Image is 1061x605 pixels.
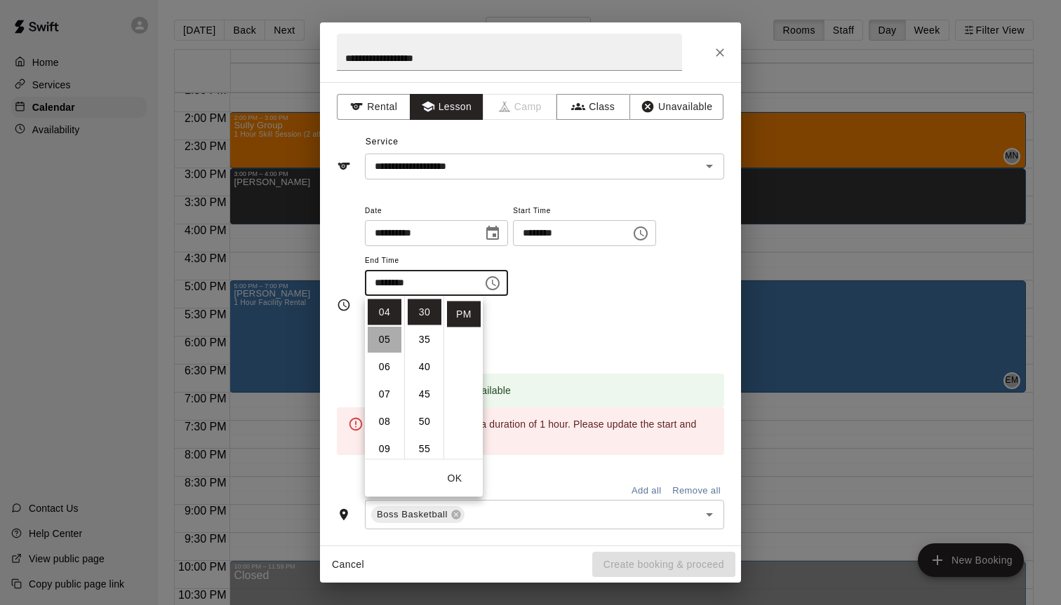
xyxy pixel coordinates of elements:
li: 55 minutes [408,436,441,462]
span: Notes [366,541,724,563]
li: 35 minutes [408,327,441,353]
button: Choose time, selected time is 4:00 PM [627,219,655,247]
li: 5 hours [368,327,401,353]
button: Cancel [326,552,371,578]
span: Camps can only be created in the Services page [483,94,557,120]
div: Boss Basketball [371,506,465,523]
button: Choose time, selected time is 4:30 PM [479,269,507,297]
li: 40 minutes [408,354,441,380]
button: Close [707,40,733,65]
button: Lesson [410,94,483,120]
li: 50 minutes [408,409,441,435]
li: 6 hours [368,354,401,380]
li: 7 hours [368,381,401,407]
svg: Service [337,159,351,173]
svg: Rooms [337,508,351,522]
ul: Select hours [365,297,404,459]
button: Open [700,505,719,524]
li: 45 minutes [408,381,441,407]
span: Boss Basketball [371,508,453,522]
svg: Timing [337,298,351,312]
span: Date [365,202,508,221]
li: 30 minutes [408,299,441,325]
button: Choose date, selected date is Sep 14, 2025 [479,219,507,247]
button: Add all [624,480,669,502]
ul: Select meridiem [443,297,483,459]
ul: Select minutes [404,297,443,459]
button: Unavailable [629,94,723,120]
button: Rental [337,94,411,120]
button: Class [556,94,630,120]
div: 1 Hour Skill Session has a duration of 1 hour . Please update the start and end times. [372,412,713,451]
li: PM [447,301,481,327]
li: 4 hours [368,299,401,325]
button: OK [432,465,477,491]
span: Service [366,137,399,147]
button: Open [700,156,719,176]
span: End Time [365,252,508,271]
button: Remove all [669,480,724,502]
li: 9 hours [368,436,401,462]
li: 8 hours [368,409,401,435]
span: Start Time [513,202,656,221]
